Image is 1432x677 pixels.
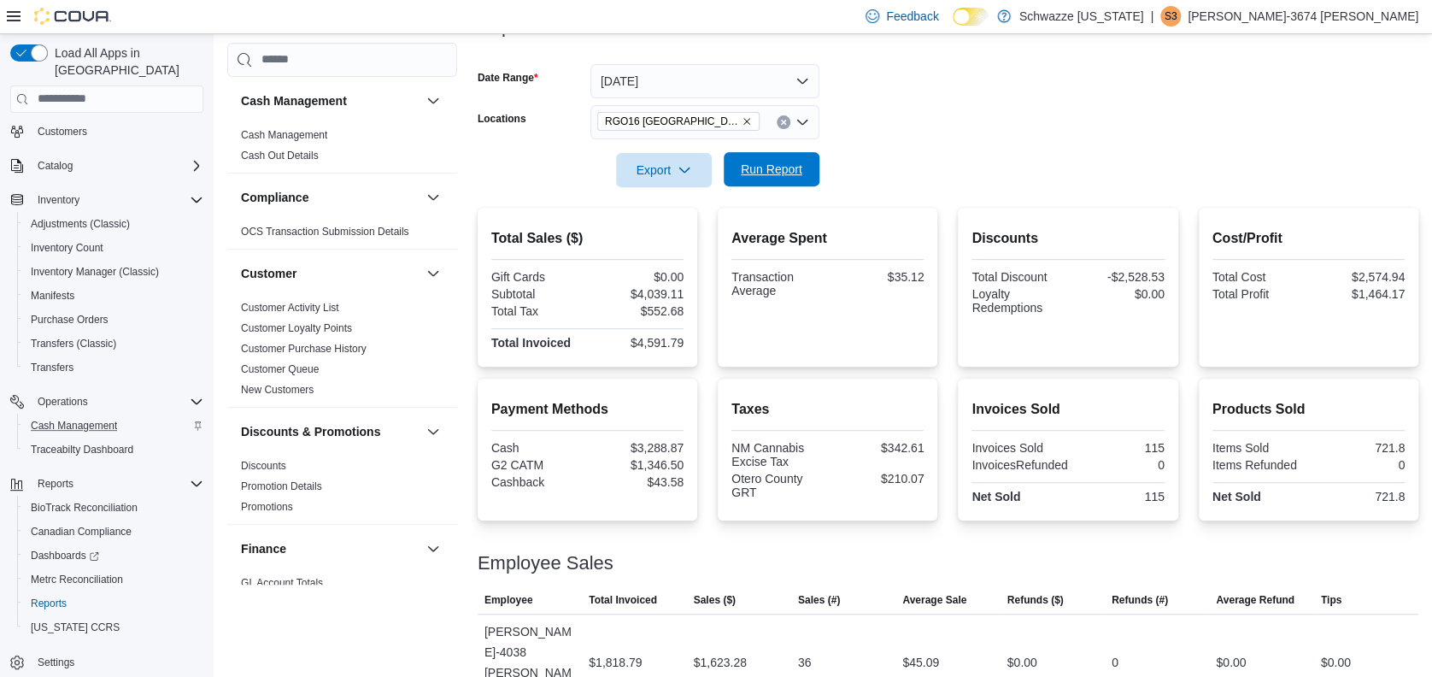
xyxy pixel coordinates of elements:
h3: Discounts & Promotions [241,423,380,440]
span: Reports [38,477,73,491]
button: [DATE] [590,64,819,98]
button: Catalog [3,154,210,178]
button: [US_STATE] CCRS [17,615,210,639]
div: 36 [798,652,812,673]
button: Cash Management [17,414,210,438]
span: Promotion Details [241,480,322,493]
button: Purchase Orders [17,308,210,332]
button: Inventory Count [17,236,210,260]
div: Finance [227,573,457,621]
label: Locations [478,112,526,126]
button: Discounts & Promotions [241,423,420,440]
a: Promotions [241,501,293,513]
button: Inventory [3,188,210,212]
span: Refunds (#) [1112,593,1168,607]
button: Cash Management [423,91,443,111]
button: Transfers [17,356,210,380]
a: OCS Transaction Submission Details [241,226,409,238]
button: Inventory [31,190,86,210]
h2: Discounts [971,228,1164,249]
div: Cashback [491,475,584,489]
p: Schwazze [US_STATE] [1019,6,1144,26]
span: Traceabilty Dashboard [24,439,203,460]
span: Inventory Manager (Classic) [24,262,203,282]
strong: Net Sold [971,490,1020,503]
span: Sales (#) [798,593,840,607]
span: Customer Purchase History [241,342,367,356]
a: Canadian Compliance [24,521,138,542]
div: Customer [227,297,457,407]
span: Inventory [31,190,203,210]
button: Operations [3,390,210,414]
button: Transfers (Classic) [17,332,210,356]
div: $1,623.28 [693,652,746,673]
span: Adjustments (Classic) [31,217,130,231]
div: -$2,528.53 [1071,270,1165,284]
div: NM Cannabis Excise Tax [731,441,825,468]
div: $3,288.87 [590,441,684,455]
button: Settings [3,650,210,674]
span: Cash Management [24,415,203,436]
h3: Compliance [241,189,308,206]
h3: Employee Sales [478,553,613,574]
a: Cash Management [24,415,124,436]
div: 721.8 [1312,441,1405,455]
span: Metrc Reconciliation [31,573,123,586]
span: Reports [24,593,203,614]
button: Compliance [423,187,443,208]
div: Items Sold [1212,441,1306,455]
a: BioTrack Reconciliation [24,497,144,518]
div: Total Tax [491,304,584,318]
div: Total Cost [1212,270,1306,284]
span: Inventory Count [31,241,103,255]
div: Subtotal [491,287,584,301]
h3: Customer [241,265,296,282]
span: Settings [38,656,74,669]
span: Cash Management [241,128,327,142]
span: Feedback [886,8,938,25]
div: Loyalty Redemptions [971,287,1065,315]
h2: Total Sales ($) [491,228,684,249]
span: Adjustments (Classic) [24,214,203,234]
h2: Products Sold [1212,399,1405,420]
a: New Customers [241,384,314,396]
div: 115 [1071,441,1165,455]
div: Items Refunded [1212,458,1306,472]
div: Invoices Sold [971,441,1065,455]
span: Transfers [24,357,203,378]
div: $0.00 [1071,287,1165,301]
button: Reports [31,474,80,494]
button: Traceabilty Dashboard [17,438,210,462]
div: 721.8 [1312,490,1405,503]
span: New Customers [241,383,314,397]
span: BioTrack Reconciliation [31,501,138,515]
div: 0 [1112,652,1118,673]
span: Settings [31,651,203,673]
button: Inventory Manager (Classic) [17,260,210,284]
span: Transfers (Classic) [31,337,116,350]
a: Adjustments (Classic) [24,214,137,234]
div: $552.68 [590,304,684,318]
div: $43.58 [590,475,684,489]
span: Sales ($) [693,593,735,607]
button: Finance [423,539,443,559]
span: Operations [31,391,203,412]
div: $45.09 [902,652,939,673]
span: Cash Management [31,419,117,433]
label: Date Range [478,71,538,85]
span: Purchase Orders [24,309,203,330]
button: Customer [423,263,443,284]
span: OCS Transaction Submission Details [241,225,409,238]
button: Finance [241,540,420,557]
span: RGO16 [GEOGRAPHIC_DATA] [605,113,738,130]
a: Transfers [24,357,80,378]
span: Transfers [31,361,73,374]
span: S3 [1165,6,1177,26]
a: Settings [31,652,81,673]
span: Metrc Reconciliation [24,569,203,590]
button: Catalog [31,156,79,176]
a: Dashboards [24,545,106,566]
div: $210.07 [831,472,924,486]
span: Inventory [38,193,79,207]
div: $0.00 [1321,652,1351,673]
